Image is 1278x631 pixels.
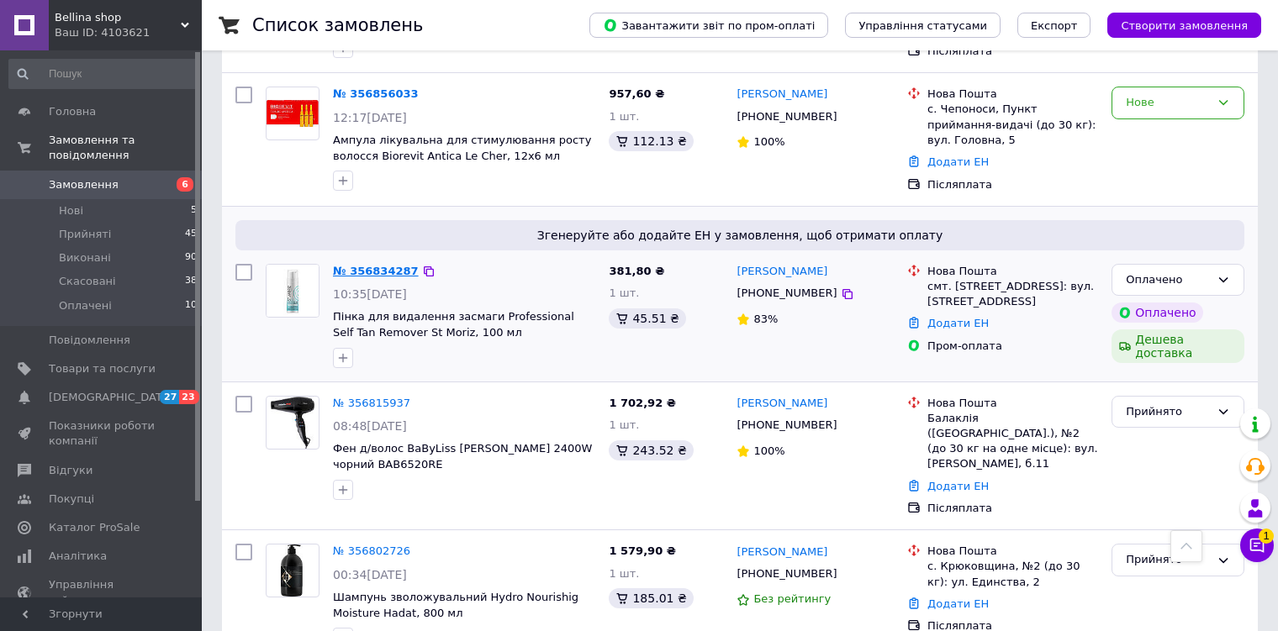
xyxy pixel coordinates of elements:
div: 45.51 ₴ [609,308,685,329]
span: Товари та послуги [49,361,156,376]
span: Завантажити звіт по пром-оплаті [603,18,815,33]
span: 957,60 ₴ [609,87,664,100]
a: № 356802726 [333,544,410,557]
span: 10:35[DATE] [333,287,407,301]
div: [PHONE_NUMBER] [733,282,840,304]
a: [PERSON_NAME] [737,396,827,412]
span: 1 шт. [609,110,639,123]
span: Без рейтингу [753,592,831,605]
div: Післяплата [927,501,1098,516]
div: Нова Пошта [927,264,1098,279]
span: 100% [753,135,784,148]
span: Створити замовлення [1121,19,1248,32]
span: 381,80 ₴ [609,265,664,277]
div: Оплачено [1112,302,1202,323]
a: Додати ЕН [927,155,989,168]
span: Замовлення [49,177,119,192]
a: Створити замовлення [1091,18,1261,31]
span: Замовлення та повідомлення [49,133,202,163]
a: Шампунь зволожувальний Hydro Nourishig Moisture Hadat, 800 мл [333,591,578,619]
span: 83% [753,313,778,325]
a: [PERSON_NAME] [737,87,827,103]
div: Балаклія ([GEOGRAPHIC_DATA].), №2 (до 30 кг на одне місце): вул. [PERSON_NAME], б.11 [927,411,1098,472]
div: [PHONE_NUMBER] [733,106,840,128]
input: Пошук [8,59,198,89]
a: Фото товару [266,396,319,450]
span: 00:34[DATE] [333,568,407,581]
div: Нове [1126,94,1210,112]
a: Фото товару [266,544,319,597]
span: 1 шт. [609,418,639,431]
img: Фото товару [267,100,319,127]
span: Відгуки [49,463,92,478]
span: 90 [185,250,197,266]
span: 100% [753,444,784,457]
span: 1 шт. [609,567,639,580]
span: Каталог ProSale [49,520,140,535]
span: Bellina shop [55,10,181,25]
span: Прийняті [59,227,111,242]
span: 1 [1259,528,1274,544]
button: Створити замовлення [1107,13,1261,38]
span: Управління статусами [858,19,987,32]
span: 10 [185,298,197,313]
a: Фото товару [266,87,319,140]
span: 45 [185,227,197,242]
img: Фото товару [281,544,304,597]
div: Оплачено [1126,271,1210,289]
div: Післяплата [927,44,1098,59]
span: 08:48[DATE] [333,419,407,433]
span: 5 [191,203,197,218]
a: № 356815937 [333,397,410,409]
span: 12:17[DATE] [333,111,407,124]
div: Нова Пошта [927,544,1098,559]
h1: Список замовлень [252,15,423,35]
a: Додати ЕН [927,317,989,329]
span: 27 [160,390,179,404]
span: 23 [179,390,198,404]
div: 112.13 ₴ [609,131,693,151]
a: № 356834287 [333,265,419,277]
div: 243.52 ₴ [609,440,693,460]
span: Головна [49,104,96,119]
div: Прийнято [1126,403,1210,421]
a: Додати ЕН [927,480,989,492]
a: [PERSON_NAME] [737,264,827,280]
span: Скасовані [59,274,116,289]
span: [DEMOGRAPHIC_DATA] [49,390,173,405]
span: Згенеруйте або додайте ЕН у замовлення, щоб отримати оплату [242,227,1238,244]
div: Нова Пошта [927,396,1098,411]
span: Покупці [49,492,94,507]
div: Дешева доставка [1112,329,1244,363]
span: 1 702,92 ₴ [609,397,675,409]
a: Додати ЕН [927,597,989,610]
button: Завантажити звіт по пром-оплаті [589,13,828,38]
span: Повідомлення [49,333,130,348]
button: Експорт [1017,13,1091,38]
button: Управління статусами [845,13,1001,38]
div: смт. [STREET_ADDRESS]: вул. [STREET_ADDRESS] [927,279,1098,309]
button: Чат з покупцем1 [1240,528,1274,562]
span: Управління сайтом [49,577,156,607]
span: Експорт [1031,19,1078,32]
div: Прийнято [1126,551,1210,569]
a: Пінка для видалення засмаги Professional Self Tan Remover St Moriz, 100 мл [333,310,574,339]
div: [PHONE_NUMBER] [733,563,840,585]
span: Показники роботи компанії [49,418,156,449]
a: [PERSON_NAME] [737,544,827,560]
div: Ваш ID: 4103621 [55,25,202,40]
div: [PHONE_NUMBER] [733,414,840,436]
img: Фото товару [271,397,314,449]
div: 185.01 ₴ [609,588,693,608]
div: Пром-оплата [927,339,1098,354]
span: Нові [59,203,83,218]
div: Післяплата [927,177,1098,192]
span: Виконані [59,250,111,266]
img: Фото товару [267,265,319,317]
a: Фен д/волос BaByLiss [PERSON_NAME] 2400W чорний BAB6520RE [333,442,592,471]
a: Ампула лікувальна для стимулювання росту волосся Biorevit Antica Le Cher, 12х6 мл [333,134,591,162]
